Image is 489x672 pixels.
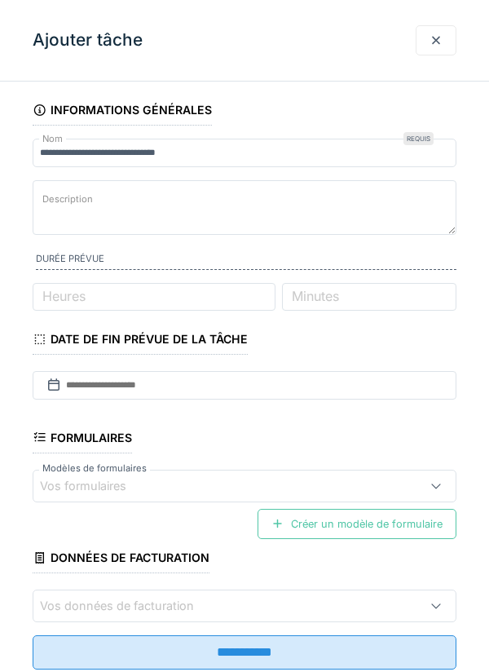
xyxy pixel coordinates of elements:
[33,98,212,126] div: Informations générales
[39,462,150,475] label: Modèles de formulaires
[258,509,456,539] div: Créer un modèle de formulaire
[39,286,89,306] label: Heures
[33,546,209,573] div: Données de facturation
[40,477,149,495] div: Vos formulaires
[36,252,456,270] label: Durée prévue
[33,426,132,453] div: Formulaires
[289,286,342,306] label: Minutes
[33,30,143,51] h3: Ajouter tâche
[40,597,217,615] div: Vos données de facturation
[33,327,248,355] div: Date de fin prévue de la tâche
[39,189,96,210] label: Description
[403,132,434,145] div: Requis
[39,132,66,146] label: Nom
